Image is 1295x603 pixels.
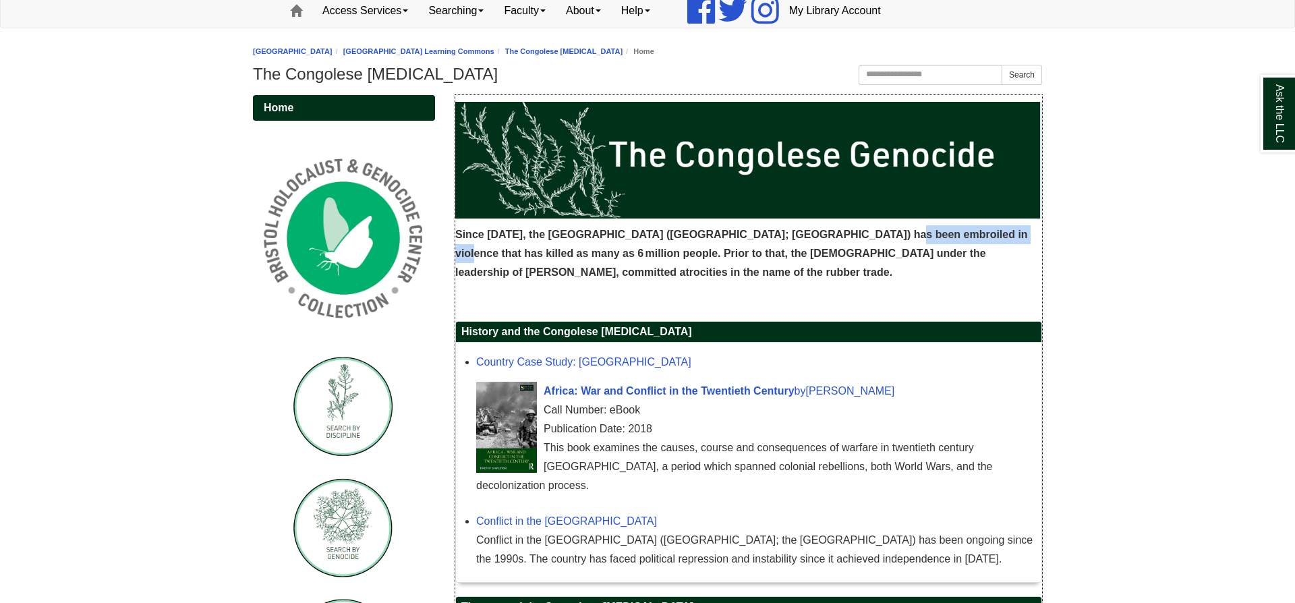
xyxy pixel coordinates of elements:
a: Conflict in the [GEOGRAPHIC_DATA] [476,515,657,527]
a: Country Case Study: [GEOGRAPHIC_DATA] [476,356,691,368]
div: Publication Date: 2018 [476,420,1035,438]
a: The Congolese [MEDICAL_DATA] [505,47,623,55]
nav: breadcrumb [253,45,1042,58]
a: [GEOGRAPHIC_DATA] Learning Commons [343,47,494,55]
li: Home [623,45,654,58]
span: [PERSON_NAME] [805,385,894,397]
a: Home [253,95,435,121]
span: Since [DATE], the [GEOGRAPHIC_DATA] ([GEOGRAPHIC_DATA]; [GEOGRAPHIC_DATA]) has been embroiled in ... [455,229,1028,278]
span: by [795,385,806,397]
h1: The Congolese [MEDICAL_DATA] [253,65,1042,84]
a: Cover ArtAfrica: War and Conflict in the Twentieth Centuryby[PERSON_NAME] [544,385,894,397]
img: The Congolese Genocide [455,102,1042,219]
button: Search [1002,65,1042,85]
span: Africa: War and Conflict in the Twentieth Century [544,385,795,397]
img: Cover Art [476,382,537,473]
img: Holocaust and Genocide Collection [253,148,434,328]
div: Call Number: eBook [476,401,1035,420]
img: Search by Genocide [293,477,394,577]
a: [GEOGRAPHIC_DATA] [253,47,333,55]
div: This book examines the causes, course and consequences of warfare in twentieth century [GEOGRAPHI... [476,438,1035,495]
img: Search by Discipline [293,355,394,457]
span: Home [264,102,293,113]
div: Conflict in the [GEOGRAPHIC_DATA] ([GEOGRAPHIC_DATA]; the [GEOGRAPHIC_DATA]) has been ongoing sin... [476,531,1035,569]
h2: History and the Congolese [MEDICAL_DATA] [456,322,1041,343]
